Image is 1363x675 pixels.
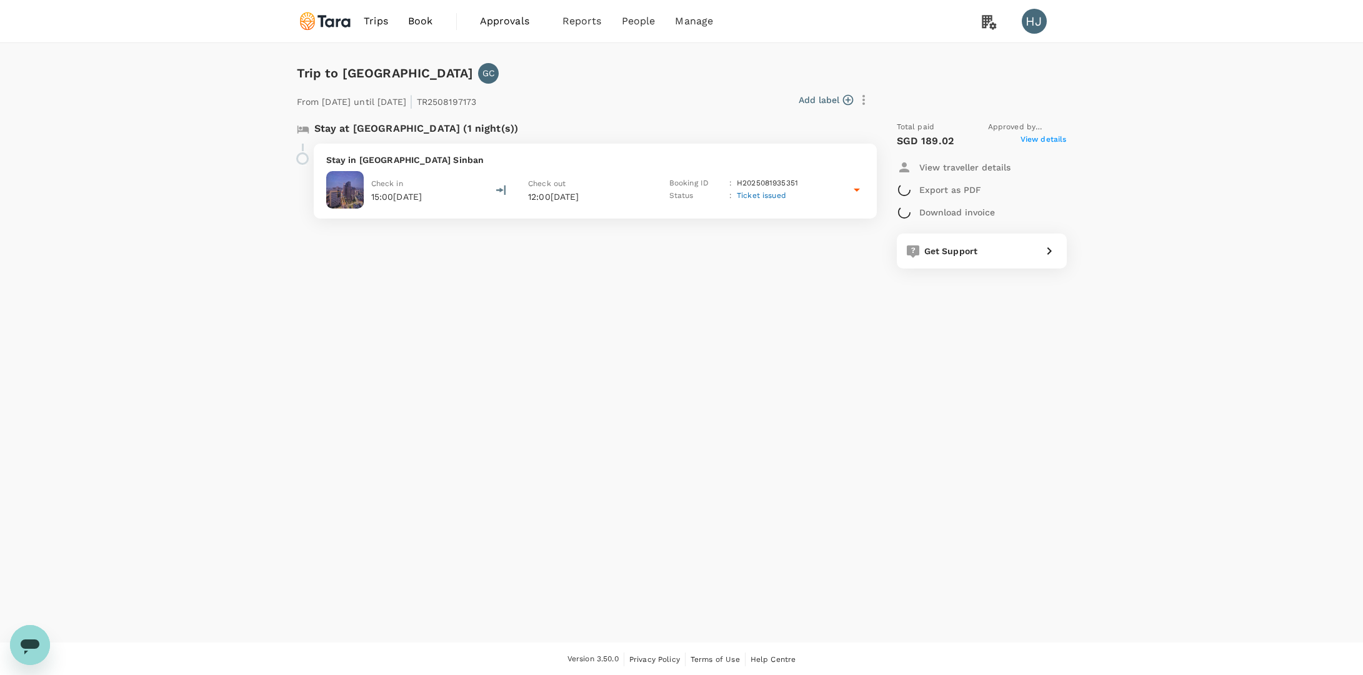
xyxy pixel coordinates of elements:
button: Download invoice [897,201,995,224]
span: | [409,92,413,110]
p: Stay in [GEOGRAPHIC_DATA] Sinban [326,154,864,166]
p: H2025081935351 [737,177,798,190]
h6: Trip to [GEOGRAPHIC_DATA] [297,63,474,83]
p: 15:00[DATE] [371,190,422,203]
span: View details [1021,134,1067,149]
span: Reports [562,14,602,29]
span: Version 3.50.0 [567,653,619,666]
img: Tara Climate Ltd [297,7,354,35]
span: Check in [371,179,403,188]
p: Download invoice [919,206,995,219]
span: Get Support [924,246,978,256]
button: View traveller details [897,156,1011,179]
p: : [729,190,732,202]
a: Privacy Policy [629,653,680,666]
p: 12:00[DATE] [528,190,647,203]
p: Status [669,190,724,202]
iframe: Button to launch messaging window, conversation in progress [10,625,50,665]
span: Terms of Use [691,655,740,664]
img: Hilton Taipei Sinban [326,171,364,209]
span: Approvals [480,14,542,29]
p: Booking ID [669,177,724,190]
span: People [622,14,656,29]
a: Help Centre [751,653,796,666]
p: : [729,177,732,190]
p: Stay at [GEOGRAPHIC_DATA] (1 night(s)) [314,121,519,136]
button: Export as PDF [897,179,981,201]
span: Help Centre [751,655,796,664]
span: Total paid [897,121,935,134]
span: Book [408,14,433,29]
p: View traveller details [919,161,1011,174]
button: Add label [799,94,853,106]
p: Export as PDF [919,184,981,196]
span: Manage [675,14,713,29]
span: Trips [364,14,388,29]
p: From [DATE] until [DATE] TR2508197173 [297,89,477,111]
p: SGD 189.02 [897,134,954,149]
a: Terms of Use [691,653,740,666]
p: GC [482,67,495,79]
span: Check out [528,179,566,188]
div: HJ [1022,9,1047,34]
span: Approved by [988,121,1067,134]
span: Privacy Policy [629,655,680,664]
span: Ticket issued [737,191,786,200]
